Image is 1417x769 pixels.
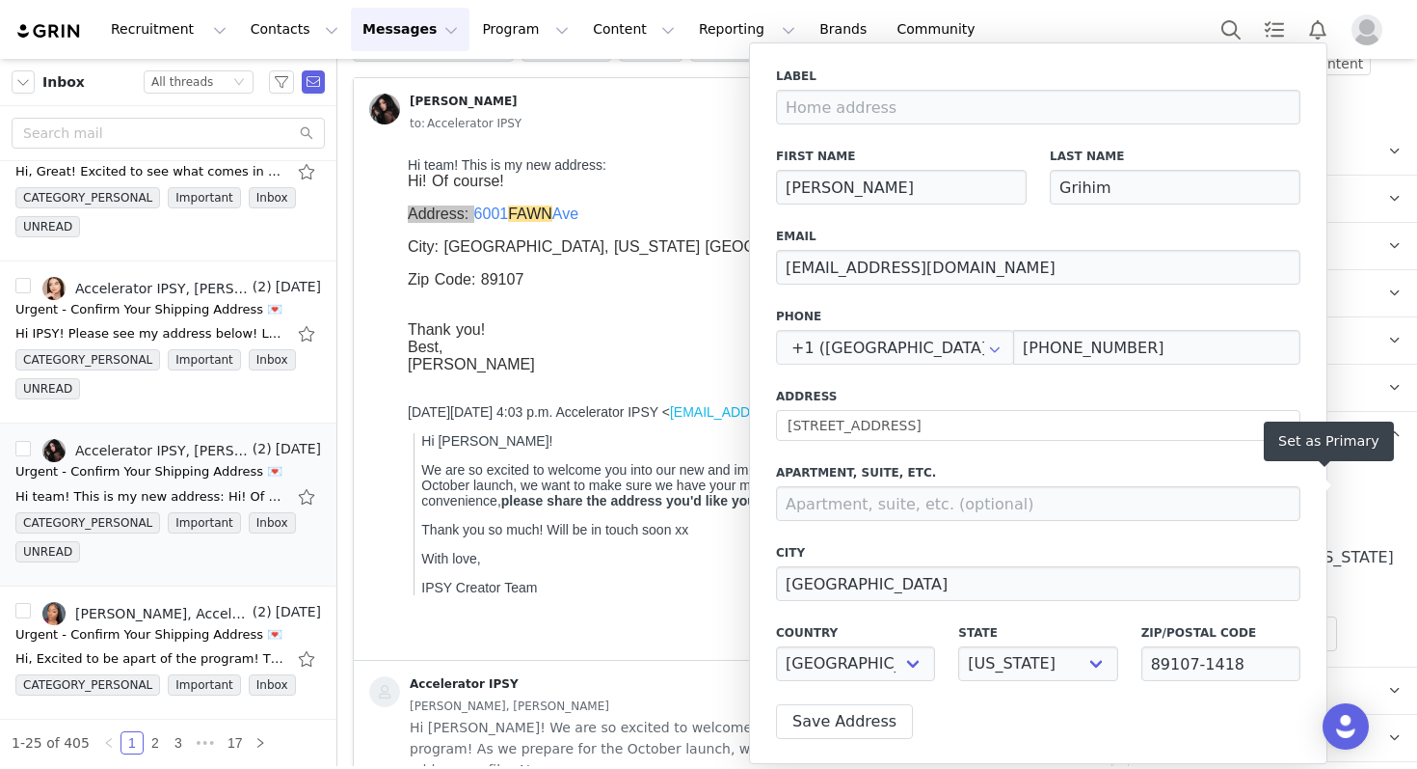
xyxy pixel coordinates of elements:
div: Urgent - Confirm Your Shipping Address 💌 [15,625,282,645]
label: Country [776,624,935,642]
a: Address: 6001FAWNAve [8,56,178,72]
input: City [776,566,1300,601]
span: Inbox [249,512,296,534]
input: Country [776,330,1014,365]
li: Next 3 Pages [190,731,221,755]
span: Inbox [249,349,296,371]
input: (XXX) XXX-XXXX [1013,330,1300,365]
a: 2 [145,732,166,754]
li: Previous Page [97,731,120,755]
div: Accelerator IPSY [410,676,519,692]
span: FAWN [108,56,152,72]
button: Profile [1340,14,1402,45]
button: Notifications [1297,8,1339,51]
input: Apartment, suite, etc. (optional) [776,486,1300,521]
p: City: [GEOGRAPHIC_DATA], [US_STATE] [GEOGRAPHIC_DATA] [8,89,688,106]
li: 2 [144,731,167,755]
span: Important [168,349,241,371]
p: IPSY Creator Team [21,430,688,446]
button: Reporting [687,8,807,51]
div: Urgent - Confirm Your Shipping Address 💌 [15,300,282,319]
div: Hi team! This is my new address: Hi! Of course! Address: 6001 FAWN Ave City: Las Vegas, Nevada US... [15,487,285,507]
span: CATEGORY_PERSONAL [15,674,160,696]
span: UNREAD [15,216,80,237]
p: With love, [21,401,688,417]
span: UNREAD [15,378,80,399]
span: Zip Code: 89107 [8,122,123,138]
div: Best, [8,189,688,206]
div: Set as Primary [1264,422,1394,461]
i: icon: search [300,126,313,140]
img: 4f1fc0be-245d-454a-b57b-c73480c35280.jpg [42,439,66,462]
div: Hi, Excited to be apart of the program! Thank you for considering me. 😊 Please ship here: Hikari ... [15,649,285,669]
label: Apartment, suite, etc. [776,464,1300,481]
a: [PERSON_NAME], Accelerator IPSY, [PERSON_NAME] [42,602,249,625]
div: Hi, Great! Excited to see what comes in the October launch! Updated Address: 121 Fescue Road Sunb... [15,162,285,181]
div: United States [776,330,1014,365]
div: [PERSON_NAME], Accelerator IPSY, [PERSON_NAME] [75,606,249,621]
span: Important [168,512,241,534]
span: (2) [249,277,272,297]
div: [PERSON_NAME] [8,206,688,224]
div: [DATE][DATE] 4:03 p.m. Accelerator IPSY < > wrote: [8,255,688,270]
i: icon: right [254,737,266,749]
a: 3 [168,732,189,754]
button: Save Address [776,704,913,739]
p: Hi [PERSON_NAME]! [21,284,688,299]
input: Zip/Postal code [1141,646,1300,681]
span: Send Email [302,70,325,94]
label: Label [776,68,1300,85]
div: All threads [151,71,213,93]
a: 17 [222,732,249,754]
input: First Name [776,170,1027,205]
div: Urgent - Confirm Your Shipping Address 💌 [15,462,282,481]
span: (2) [249,439,272,459]
label: First Name [776,148,1027,165]
div: Open Intercom Messenger [1323,703,1369,750]
span: UNREAD [15,541,80,563]
a: Tasks [1253,8,1296,51]
p: Thank you so much! Will be in touch soon xx [21,372,688,388]
i: icon: left [103,737,115,749]
a: 1 [121,732,143,754]
a: [EMAIL_ADDRESS][DOMAIN_NAME] [270,255,498,270]
p: We are so excited to welcome you into our new and improved accelerator program! As we prepare for... [21,313,688,359]
div: Thank you! [8,172,688,189]
div: Hi IPSY! Please see my address below! Let me know if you need anything else! 8220 Owensmouth Ave ... [15,324,285,343]
span: Inbox [249,674,296,696]
button: Search [1210,8,1252,51]
label: Phone [776,308,1300,325]
li: 17 [221,731,250,755]
button: Content [581,8,686,51]
span: Important [168,674,241,696]
input: Last Name [1050,170,1300,205]
div: Accelerator IPSY, [PERSON_NAME] [75,443,249,458]
div: [PERSON_NAME] [410,94,518,109]
input: Search mail [12,118,325,149]
strong: please share the address you'd like your products shipped to. [101,343,498,359]
button: Program [470,8,580,51]
img: cdabb487-d2a2-4a40-a50b-c789527f72ee.jpg [42,602,66,625]
a: [PERSON_NAME] [369,94,518,124]
label: City [776,544,1300,562]
div: Accelerator IPSY, [PERSON_NAME] [75,281,249,296]
input: Address [776,410,1300,441]
span: ••• [190,731,221,755]
label: State [958,624,1117,642]
input: Email [776,250,1300,285]
li: 3 [167,731,190,755]
a: Brands [808,8,884,51]
img: grin logo [15,22,83,41]
span: Important [168,187,241,208]
span: Inbox [42,72,85,93]
a: Community [886,8,996,51]
li: 1 [120,731,144,755]
a: Accelerator IPSY [369,676,519,707]
span: CATEGORY_PERSONAL [15,187,160,208]
input: Home address [776,90,1300,124]
div: Hi team! This is my new address: [8,8,688,23]
div: [PERSON_NAME] [DATE] 5:35 PMto:Accelerator IPSY [354,78,1111,150]
span: CATEGORY_PERSONAL [15,512,160,534]
label: Email [776,228,1300,245]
